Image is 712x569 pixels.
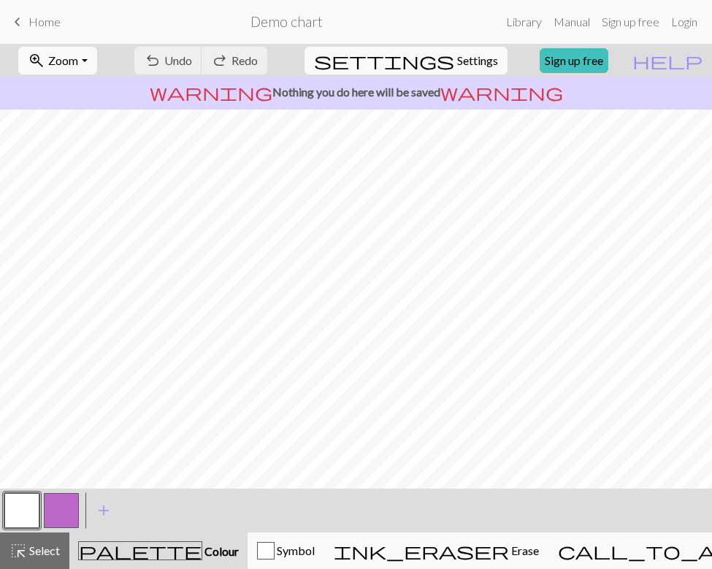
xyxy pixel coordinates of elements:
span: Select [27,543,60,557]
a: Manual [548,7,596,37]
span: keyboard_arrow_left [9,12,26,32]
span: warning [440,82,563,102]
button: Colour [69,532,248,569]
button: Zoom [18,47,96,75]
span: warning [150,82,272,102]
i: Settings [314,52,454,69]
p: Nothing you do here will be saved [6,83,706,101]
span: Symbol [275,543,315,557]
span: Colour [202,544,239,558]
span: Erase [509,543,539,557]
h2: Demo chart [250,13,323,30]
a: Home [9,9,61,34]
span: highlight_alt [9,541,27,561]
a: Login [665,7,703,37]
span: help [632,50,703,71]
a: Library [500,7,548,37]
span: ink_eraser [334,541,509,561]
span: Home [28,15,61,28]
a: Sign up free [540,48,608,73]
span: Zoom [48,53,78,67]
button: Erase [324,532,548,569]
span: zoom_in [28,50,45,71]
span: Settings [457,52,498,69]
button: SettingsSettings [305,47,508,75]
span: settings [314,50,454,71]
span: palette [79,541,202,561]
a: Sign up free [596,7,665,37]
span: add [95,500,112,521]
button: Symbol [248,532,324,569]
